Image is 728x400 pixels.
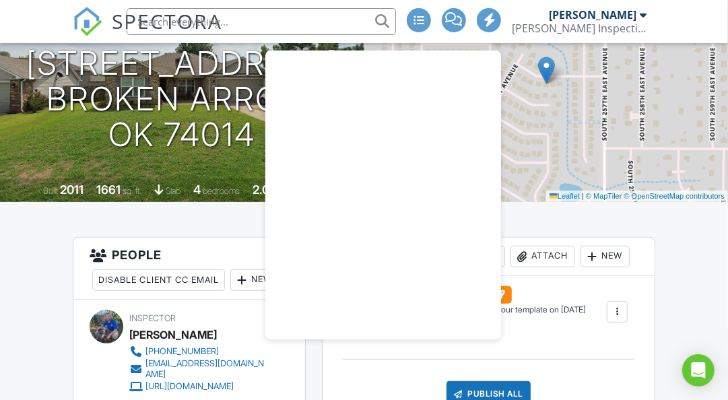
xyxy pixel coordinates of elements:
[549,8,636,22] div: [PERSON_NAME]
[60,182,84,197] div: 2011
[22,46,343,152] h1: [STREET_ADDRESS] Broken Arrow, OK 74014
[265,51,501,339] iframe: To enrich screen reader interactions, please activate Accessibility in Grammarly extension settings
[73,238,305,300] h3: People
[123,186,141,196] span: sq. ft.
[129,358,264,380] a: [EMAIL_ADDRESS][DOMAIN_NAME]
[510,246,575,267] div: Attach
[92,269,225,291] div: Disable Client CC Email
[512,22,647,35] div: Davis Inspection Group, LLC
[145,346,219,357] div: [PHONE_NUMBER]
[193,182,201,197] div: 4
[624,192,725,200] a: © OpenStreetMap contributors
[582,192,584,200] span: |
[129,345,264,358] a: [PHONE_NUMBER]
[145,381,234,392] div: [URL][DOMAIN_NAME]
[538,57,555,84] img: Marker
[145,358,264,380] div: [EMAIL_ADDRESS][DOMAIN_NAME]
[73,18,222,46] a: SPECTORA
[96,182,121,197] div: 1661
[203,186,240,196] span: bedrooms
[253,182,269,197] div: 2.0
[230,269,279,291] div: New
[73,7,102,36] img: The Best Home Inspection Software - Spectora
[581,246,630,267] div: New
[129,380,264,393] a: [URL][DOMAIN_NAME]
[550,192,580,200] a: Leaflet
[43,186,58,196] span: Built
[112,7,222,35] span: SPECTORA
[586,192,622,200] a: © MapTiler
[166,186,180,196] span: slab
[682,354,715,387] div: Open Intercom Messenger
[127,8,396,35] input: Search everything...
[129,313,176,323] span: Inspector
[129,325,217,345] div: [PERSON_NAME]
